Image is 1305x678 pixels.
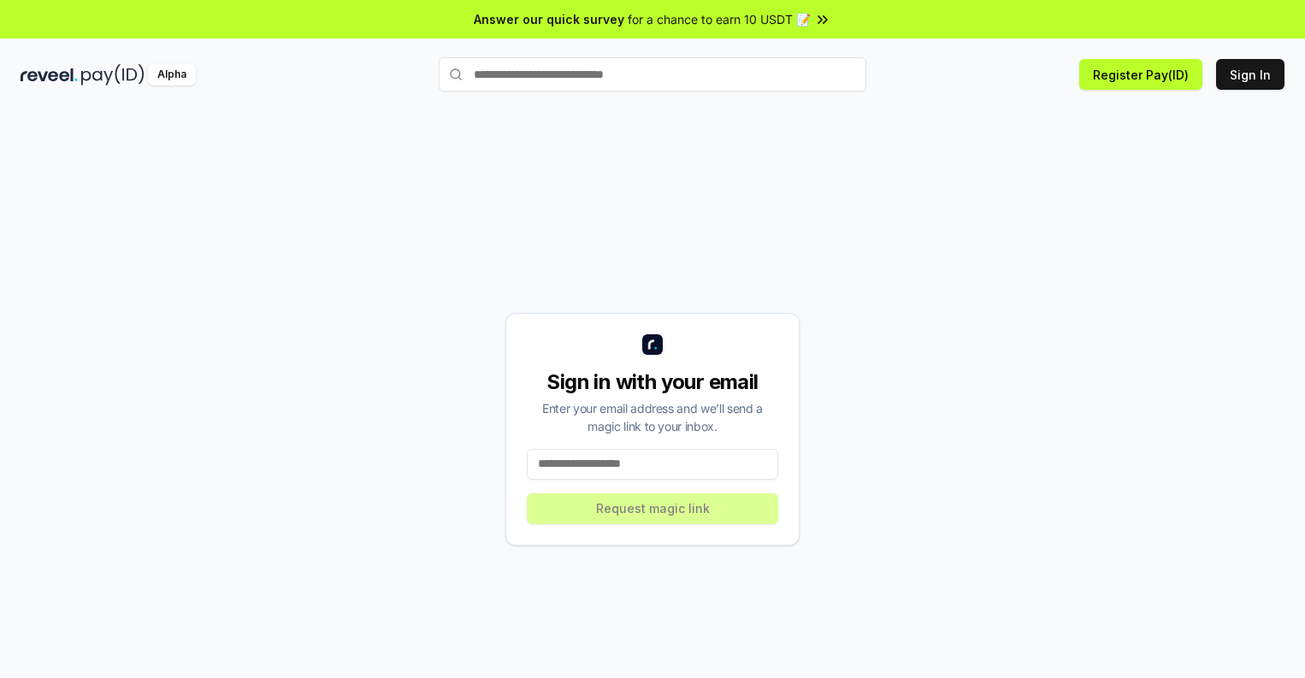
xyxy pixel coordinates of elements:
span: Answer our quick survey [474,10,624,28]
img: pay_id [81,64,145,85]
span: for a chance to earn 10 USDT 📝 [628,10,811,28]
div: Alpha [148,64,196,85]
img: reveel_dark [21,64,78,85]
img: logo_small [642,334,663,355]
div: Enter your email address and we’ll send a magic link to your inbox. [527,399,778,435]
button: Sign In [1216,59,1284,90]
button: Register Pay(ID) [1079,59,1202,90]
div: Sign in with your email [527,368,778,396]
